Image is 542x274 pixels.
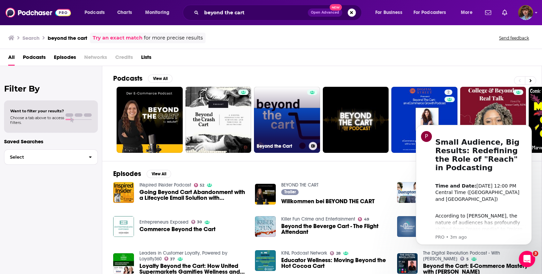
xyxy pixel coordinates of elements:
p: Saved Searches [4,138,98,145]
a: EpisodesView All [113,170,171,178]
button: Select [4,149,98,165]
img: Beyond the Beverge Cart - The Flight Attendant [255,216,276,237]
a: 28 [330,251,341,255]
span: Want to filter your results? [10,109,64,113]
a: 52 [194,183,205,187]
a: 37 [164,257,175,261]
a: Going Beyond Cart Abandonment with a Lifecycle Email Solution with Mike Arsenault Founder of Rejo... [139,189,247,201]
a: Educator Wellness: Moving Beyond the Hot Cocoa Cart [255,250,276,271]
a: 2 [445,90,452,95]
span: 52 [200,184,204,187]
img: Podchaser - Follow, Share and Rate Podcasts [5,6,71,19]
span: 49 [364,218,369,221]
button: View All [148,75,172,83]
span: 30 [197,221,202,224]
button: Show profile menu [518,5,533,20]
img: User Profile [518,5,533,20]
span: More [461,8,472,17]
a: Entrepreneurs Exposed [139,219,189,225]
a: Educator Wellness: Moving Beyond the Hot Cocoa Cart [281,257,389,269]
img: Beyond the Cart: E-Commerce Mastery with Trevor Crump [397,253,418,274]
span: Select [4,155,83,159]
a: Lists [141,52,151,66]
button: Send feedback [497,35,531,41]
span: 28 [336,252,341,255]
span: Trailer [284,190,296,194]
a: 2 [391,87,457,153]
a: KINL Podcast Network [281,250,327,256]
button: open menu [456,7,481,18]
img: Commerce Beyond the Cart [113,216,134,237]
a: BEYOND THE CART [281,182,318,188]
button: open menu [140,7,178,18]
span: Charts [117,8,132,17]
span: Going Beyond Cart Abandonment with a Lifecycle Email Solution with [PERSON_NAME] Founder of Rejoiner [139,189,247,201]
img: Beyond the Cart: Unleashing AI Wonders with Instacart’s Shopping Revolution by Instacart CPO [397,216,418,237]
a: All [8,52,15,66]
div: Search podcasts, credits, & more... [189,5,368,20]
h2: Episodes [113,170,141,178]
a: INspired INsider Podcast [139,182,191,188]
input: Search podcasts, credits, & more... [201,7,308,18]
a: 30 [191,220,202,224]
span: Podcasts [85,8,105,17]
span: Logged in as vknowak [518,5,533,20]
a: Leaders in Customer Loyalty, Powered by Loyalty360 [139,250,227,262]
img: Beyond the Cart: How Grocery Commerce is Transforming [397,182,418,203]
a: Episodes [54,52,76,66]
a: Willkommen bei BEYOND THE CART [255,184,276,205]
a: 5 [460,257,469,261]
a: PodcastsView All [113,74,172,83]
a: Beyond the Cart [254,87,320,153]
span: 37 [170,258,175,261]
a: Killer Fun Crime and Entertainment [281,216,355,222]
span: 3 [533,251,538,256]
button: open menu [409,7,456,18]
h2: Filter By [4,84,98,94]
h2: Podcasts [113,74,142,83]
a: 49 [358,217,369,221]
span: for more precise results [144,34,203,42]
a: Charts [113,7,136,18]
button: open menu [371,7,411,18]
span: New [330,4,342,11]
span: Choose a tab above to access filters. [10,115,64,125]
a: Show notifications dropdown [482,7,494,18]
button: Open AdvancedNew [308,9,342,17]
a: Show notifications dropdown [499,7,510,18]
h3: Search [22,35,40,41]
span: 5 [466,258,469,261]
h3: beyond the cart [48,35,87,41]
a: Beyond the Beverge Cart - The Flight Attendant [281,223,389,235]
a: Commerce Beyond the Cart [139,226,215,232]
a: Willkommen bei BEYOND THE CART [281,198,375,204]
button: open menu [80,7,114,18]
h3: Beyond the Cart [257,143,306,149]
span: Credits [115,52,133,66]
img: Loyalty Beyond the Cart: How United Supermarkets Gamifies Wellness and Engagement [113,253,134,274]
a: Podcasts [23,52,46,66]
a: Try an exact match [93,34,142,42]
